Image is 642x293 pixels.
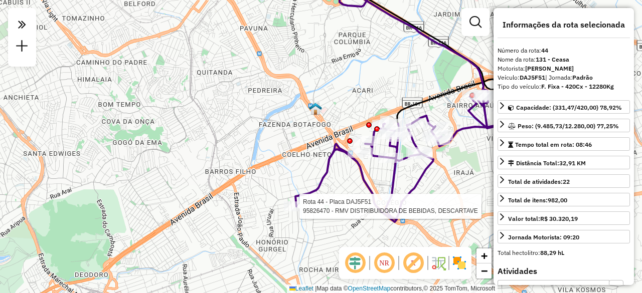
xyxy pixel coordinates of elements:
[498,211,630,225] a: Valor total:R$ 30.320,19
[12,36,32,59] a: Nova sessão e pesquisa
[508,214,578,223] div: Valor total:
[541,83,614,90] strong: F. Fixa - 420Cx - 12280Kg
[541,47,548,54] strong: 44
[476,263,492,278] a: Zoom out
[498,174,630,188] a: Total de atividades:22
[540,215,578,222] strong: R$ 30.320,19
[525,65,574,72] strong: [PERSON_NAME]
[563,178,570,185] strong: 22
[309,102,322,115] img: PA - Acari
[498,248,630,257] div: Total hectolitro:
[508,196,567,205] div: Total de itens:
[518,122,619,130] span: Peso: (9.485,73/12.280,00) 77,25%
[481,249,488,262] span: +
[498,100,630,114] a: Capacidade: (331,47/420,00) 78,92%
[545,74,593,81] span: | Jornada:
[12,14,32,35] em: Clique aqui para maximizar o painel
[508,159,586,168] div: Distância Total:
[287,284,498,293] div: Map data © contributors,© 2025 TomTom, Microsoft
[559,159,586,167] span: 32,91 KM
[498,64,630,73] div: Motorista:
[465,12,486,32] a: Exibir filtros
[498,137,630,151] a: Tempo total em rota: 08:46
[548,196,567,204] strong: 982,00
[315,285,316,292] span: |
[498,266,630,276] h4: Atividades
[540,249,564,256] strong: 88,29 hL
[343,251,367,275] span: Ocultar deslocamento
[515,141,592,148] span: Tempo total em rota: 08:46
[348,285,391,292] a: OpenStreetMap
[536,56,569,63] strong: 131 - Ceasa
[372,251,396,275] span: Ocultar NR
[498,119,630,132] a: Peso: (9.485,73/12.280,00) 77,25%
[348,148,373,158] div: Atividade não roteirizada - EIA TRANSPORTES E DI
[498,46,630,55] div: Número da rota:
[481,264,488,277] span: −
[451,255,467,271] img: Exibir/Ocultar setores
[498,82,630,91] div: Tipo do veículo:
[498,230,630,243] a: Jornada Motorista: 09:20
[516,104,622,111] span: Capacidade: (331,47/420,00) 78,92%
[498,20,630,30] h4: Informações da rota selecionada
[498,73,630,82] div: Veículo:
[508,233,579,242] div: Jornada Motorista: 09:20
[498,156,630,169] a: Distância Total:32,91 KM
[430,255,446,271] img: Fluxo de ruas
[498,55,630,64] div: Nome da rota:
[498,193,630,206] a: Total de itens:982,00
[401,251,425,275] span: Exibir rótulo
[289,285,313,292] a: Leaflet
[508,178,570,185] span: Total de atividades:
[572,74,593,81] strong: Padrão
[476,248,492,263] a: Zoom in
[520,74,545,81] strong: DAJ5F51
